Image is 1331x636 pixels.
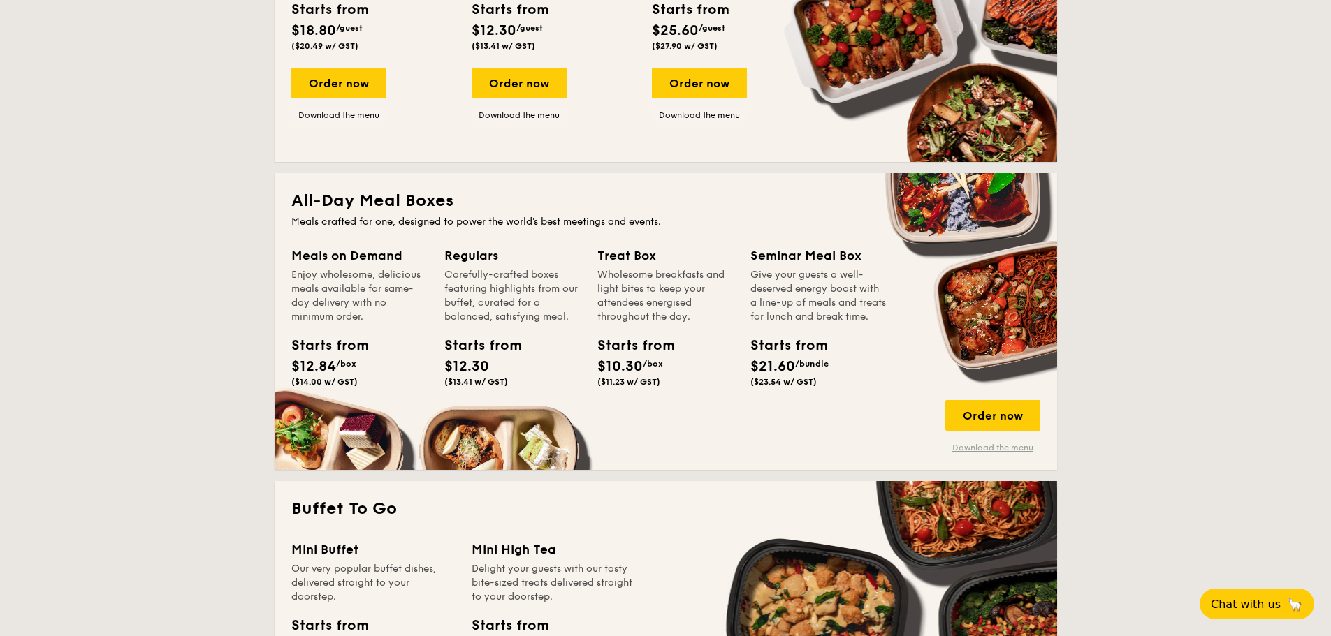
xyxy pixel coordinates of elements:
div: Starts from [291,335,354,356]
div: Treat Box [597,246,734,265]
span: ($13.41 w/ GST) [472,41,535,51]
span: ($27.90 w/ GST) [652,41,718,51]
span: $21.60 [750,358,795,375]
a: Download the menu [945,442,1040,453]
div: Starts from [472,615,548,636]
span: Chat with us [1211,598,1281,611]
button: Chat with us🦙 [1200,589,1314,619]
span: $12.30 [472,22,516,39]
div: Meals crafted for one, designed to power the world's best meetings and events. [291,215,1040,229]
span: ($20.49 w/ GST) [291,41,358,51]
div: Starts from [750,335,813,356]
span: ($11.23 w/ GST) [597,377,660,387]
div: Mini Buffet [291,540,455,559]
span: ($14.00 w/ GST) [291,377,358,387]
div: Starts from [597,335,660,356]
span: /guest [699,23,725,33]
a: Download the menu [291,110,386,121]
span: $10.30 [597,358,643,375]
span: 🦙 [1286,596,1303,612]
div: Order now [472,68,567,98]
div: Enjoy wholesome, delicious meals available for same-day delivery with no minimum order. [291,268,428,324]
div: Seminar Meal Box [750,246,887,265]
span: $18.80 [291,22,336,39]
div: Order now [945,400,1040,431]
span: /guest [516,23,543,33]
div: Give your guests a well-deserved energy boost with a line-up of meals and treats for lunch and br... [750,268,887,324]
div: Delight your guests with our tasty bite-sized treats delivered straight to your doorstep. [472,562,635,604]
div: Regulars [444,246,581,265]
div: Our very popular buffet dishes, delivered straight to your doorstep. [291,562,455,604]
a: Download the menu [472,110,567,121]
span: $12.84 [291,358,336,375]
a: Download the menu [652,110,747,121]
div: Meals on Demand [291,246,428,265]
div: Mini High Tea [472,540,635,559]
span: $25.60 [652,22,699,39]
h2: Buffet To Go [291,498,1040,520]
div: Wholesome breakfasts and light bites to keep your attendees energised throughout the day. [597,268,734,324]
div: Starts from [291,615,368,636]
span: ($13.41 w/ GST) [444,377,508,387]
span: $12.30 [444,358,489,375]
h2: All-Day Meal Boxes [291,190,1040,212]
span: ($23.54 w/ GST) [750,377,817,387]
div: Order now [652,68,747,98]
span: /bundle [795,359,829,369]
span: /guest [336,23,363,33]
span: /box [643,359,663,369]
div: Order now [291,68,386,98]
div: Carefully-crafted boxes featuring highlights from our buffet, curated for a balanced, satisfying ... [444,268,581,324]
div: Starts from [444,335,507,356]
span: /box [336,359,356,369]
